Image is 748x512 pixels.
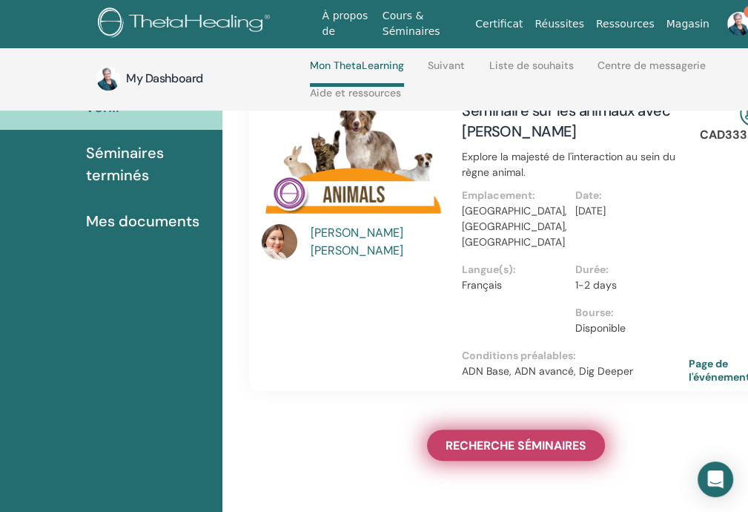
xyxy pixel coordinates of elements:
[462,278,566,293] p: Français
[377,2,469,45] a: Cours & Séminaires
[575,188,680,203] p: Date :
[126,70,274,87] h3: My Dashboard
[469,10,529,38] a: Certificat
[462,364,689,379] p: ADN Base, ADN avancé, Dig Deeper
[462,188,566,203] p: Emplacement :
[98,7,275,41] img: logo.png
[428,59,465,83] a: Suivant
[661,10,715,38] a: Magasin
[462,149,689,180] p: Explore la majesté de l'interaction au sein du règne animal.
[462,348,689,364] p: Conditions préalables :
[590,10,661,38] a: Ressources
[698,462,733,497] div: Open Intercom Messenger
[489,59,574,83] a: Liste de souhaits
[529,10,589,38] a: Réussites
[575,262,680,278] p: Durée :
[96,67,120,91] img: default.jpg
[310,87,401,111] a: Aide et ressources
[575,278,680,293] p: 1-2 days
[575,321,680,336] p: Disponible
[317,2,377,45] a: À propos de
[462,262,566,278] p: Langue(s) :
[598,59,706,83] a: Centre de messagerie
[446,438,586,453] span: RECHERCHE SÉMINAIRES
[311,224,448,260] a: [PERSON_NAME] [PERSON_NAME]
[86,142,211,186] span: Séminaires terminés
[462,203,566,250] p: [GEOGRAPHIC_DATA], [GEOGRAPHIC_DATA], [GEOGRAPHIC_DATA]
[262,100,444,229] img: Séminaire sur les animaux
[427,430,605,461] a: RECHERCHE SÉMINAIRES
[86,210,199,232] span: Mes documents
[575,203,680,219] p: [DATE]
[262,224,297,260] img: default.jpg
[310,59,404,87] a: Mon ThetaLearning
[575,305,680,321] p: Bourse :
